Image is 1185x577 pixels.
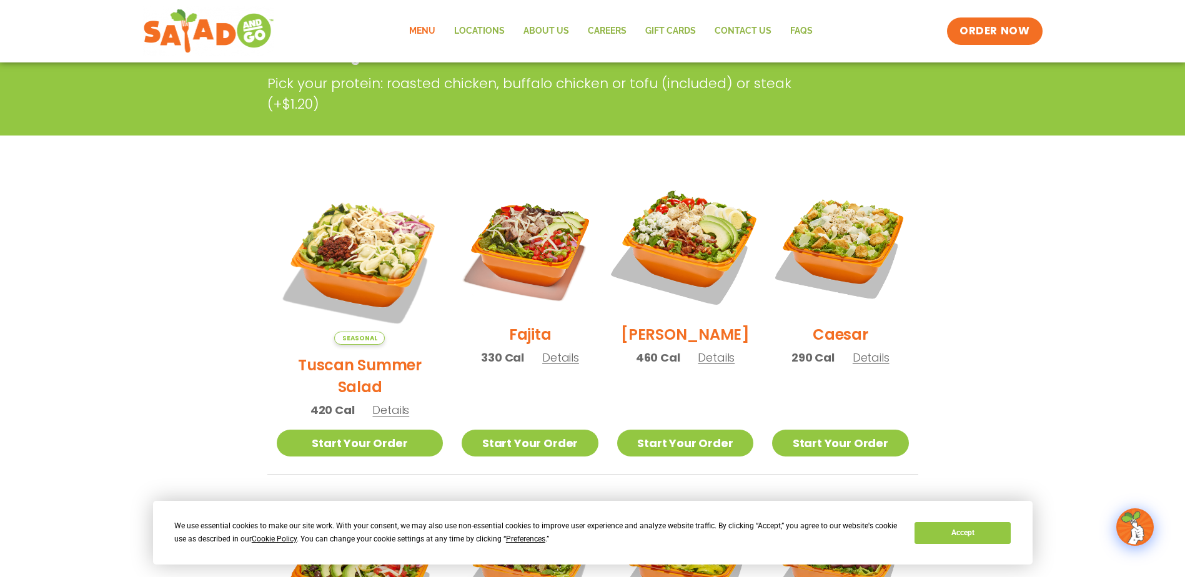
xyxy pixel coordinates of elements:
img: Product photo for Fajita Salad [462,178,598,314]
a: Locations [445,17,514,46]
span: Details [698,350,735,365]
a: Start Your Order [617,430,753,456]
a: Start Your Order [772,430,908,456]
span: Seasonal [334,332,385,345]
img: Product photo for Cobb Salad [605,166,765,326]
a: Start Your Order [277,430,444,456]
a: GIFT CARDS [636,17,705,46]
a: ORDER NOW [947,17,1042,45]
button: Accept [915,522,1011,544]
a: Menu [400,17,445,46]
h2: Caesar [813,323,868,345]
span: Details [372,402,409,418]
nav: Menu [400,17,822,46]
span: 460 Cal [636,349,680,366]
span: ORDER NOW [959,24,1029,39]
img: new-SAG-logo-768×292 [143,6,275,56]
img: Product photo for Tuscan Summer Salad [277,178,444,345]
img: wpChatIcon [1118,510,1153,545]
a: Careers [578,17,636,46]
h2: Tuscan Summer Salad [277,354,444,398]
div: Cookie Consent Prompt [153,501,1033,565]
span: 330 Cal [481,349,524,366]
p: Pick your protein: roasted chicken, buffalo chicken or tofu (included) or steak (+$1.20) [267,73,823,114]
span: Details [853,350,890,365]
span: Details [542,350,579,365]
span: Preferences [506,535,545,543]
a: FAQs [781,17,822,46]
div: We use essential cookies to make our site work. With your consent, we may also use non-essential ... [174,520,900,546]
span: Cookie Policy [252,535,297,543]
a: Contact Us [705,17,781,46]
img: Product photo for Caesar Salad [772,178,908,314]
a: About Us [514,17,578,46]
h2: Fajita [509,323,552,345]
span: 420 Cal [310,402,355,418]
span: 290 Cal [791,349,835,366]
h2: [PERSON_NAME] [621,323,750,345]
a: Start Your Order [462,430,598,456]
